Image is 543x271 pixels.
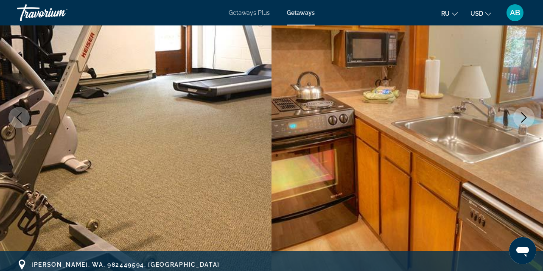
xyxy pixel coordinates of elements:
[31,261,220,268] span: [PERSON_NAME], WA, 982449594, [GEOGRAPHIC_DATA]
[441,10,450,17] span: ru
[17,2,102,24] a: Travorium
[470,10,483,17] span: USD
[513,107,535,128] button: Next image
[509,237,536,264] iframe: Кнопка для запуску вікна повідомлень
[229,9,270,16] a: Getaways Plus
[504,4,526,22] button: User Menu
[441,7,458,20] button: Change language
[510,8,520,17] span: AB
[470,7,491,20] button: Change currency
[8,107,30,128] button: Previous image
[287,9,315,16] a: Getaways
